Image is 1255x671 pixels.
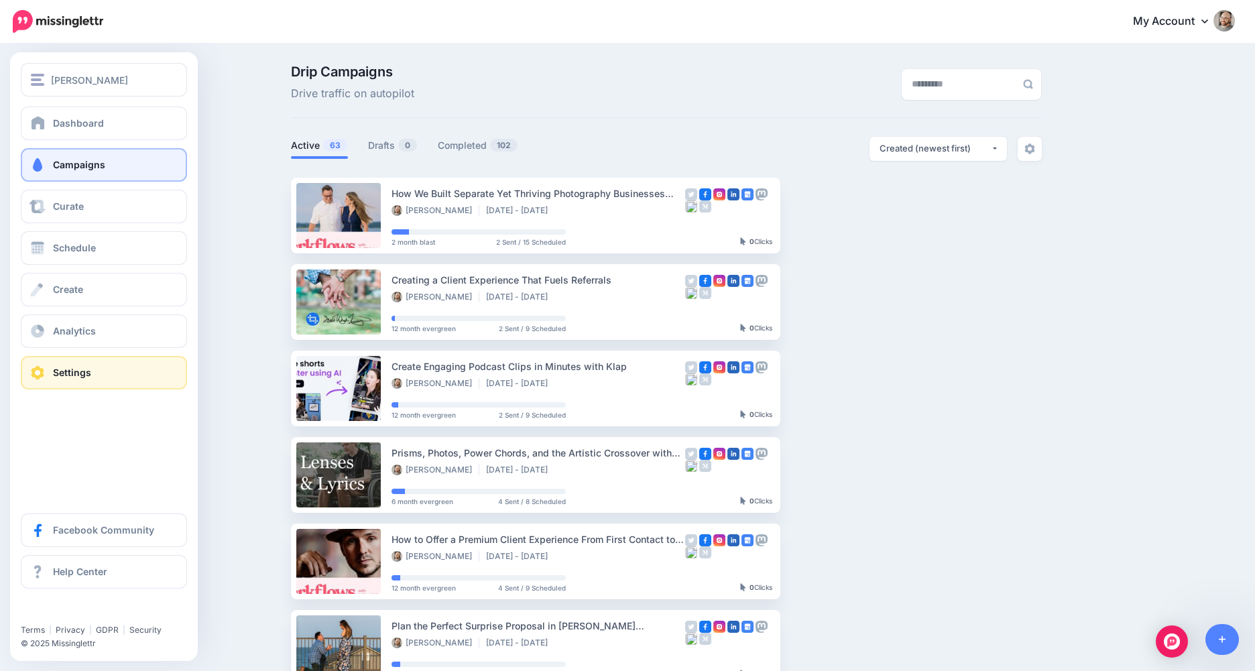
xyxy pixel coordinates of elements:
img: pointer-grey-darker.png [740,583,746,591]
img: medium-grey-square.png [699,633,711,645]
img: twitter-grey-square.png [685,534,697,546]
img: pointer-grey-darker.png [740,497,746,505]
span: Settings [53,367,91,378]
span: 4 Sent / 8 Scheduled [498,498,566,505]
img: google_business-square.png [741,361,754,373]
img: instagram-square.png [713,534,725,546]
a: Terms [21,625,45,635]
span: 102 [490,139,518,151]
li: [DATE] - [DATE] [486,205,554,216]
span: Facebook Community [53,524,154,536]
img: mastodon-grey-square.png [756,188,768,200]
div: Prisms, Photos, Power Chords, and the Artistic Crossover with [PERSON_NAME] [392,445,685,461]
a: Settings [21,356,187,389]
img: bluesky-square.png [685,460,697,472]
li: [PERSON_NAME] [392,292,479,302]
img: bluesky-square.png [685,633,697,645]
b: 0 [750,583,754,591]
img: linkedin-square.png [727,275,739,287]
b: 0 [750,497,754,505]
img: linkedin-square.png [727,188,739,200]
div: Plan the Perfect Surprise Proposal in [PERSON_NAME][GEOGRAPHIC_DATA] [392,618,685,633]
a: Create [21,273,187,306]
li: © 2025 Missinglettr [21,637,197,650]
li: [DATE] - [DATE] [486,637,554,648]
img: bluesky-square.png [685,287,697,299]
div: Clicks [740,238,772,246]
a: My Account [1120,5,1235,38]
b: 0 [750,324,754,332]
a: Help Center [21,555,187,589]
span: 4 Sent / 9 Scheduled [498,585,566,591]
span: | [49,625,52,635]
span: | [123,625,125,635]
a: Schedule [21,231,187,265]
div: Clicks [740,411,772,419]
img: linkedin-square.png [727,621,739,633]
li: [PERSON_NAME] [392,205,479,216]
img: mastodon-grey-square.png [756,621,768,633]
span: 12 month evergreen [392,585,456,591]
a: Privacy [56,625,85,635]
span: Analytics [53,325,96,337]
img: instagram-square.png [713,188,725,200]
span: | [89,625,92,635]
img: facebook-square.png [699,621,711,633]
img: instagram-square.png [713,275,725,287]
div: Creating a Client Experience That Fuels Referrals [392,272,685,288]
a: Drafts0 [368,137,418,154]
span: 2 month blast [392,239,435,245]
img: google_business-square.png [741,275,754,287]
img: search-grey-6.png [1023,79,1033,89]
span: 12 month evergreen [392,325,456,332]
span: Curate [53,200,84,212]
img: facebook-square.png [699,448,711,460]
iframe: Twitter Follow Button [21,605,125,619]
a: Dashboard [21,107,187,140]
img: mastodon-grey-square.png [756,534,768,546]
img: instagram-square.png [713,448,725,460]
img: twitter-grey-square.png [685,361,697,373]
li: [DATE] - [DATE] [486,378,554,389]
img: medium-grey-square.png [699,546,711,558]
span: [PERSON_NAME] [51,72,128,88]
div: How to Offer a Premium Client Experience From First Contact to Delivery with Miles [PERSON_NAME] ... [392,532,685,547]
img: mastodon-grey-square.png [756,361,768,373]
img: medium-grey-square.png [699,287,711,299]
span: Create [53,284,83,295]
a: Completed102 [438,137,518,154]
li: [PERSON_NAME] [392,551,479,562]
a: Campaigns [21,148,187,182]
button: [PERSON_NAME] [21,63,187,97]
img: pointer-grey-darker.png [740,410,746,418]
img: twitter-grey-square.png [685,448,697,460]
img: bluesky-square.png [685,200,697,212]
span: Help Center [53,566,107,577]
img: mastodon-grey-square.png [756,448,768,460]
a: Active63 [291,137,348,154]
img: instagram-square.png [713,621,725,633]
span: Schedule [53,242,96,253]
span: 2 Sent / 9 Scheduled [499,325,566,332]
img: pointer-grey-darker.png [740,237,746,245]
a: Curate [21,190,187,223]
span: 63 [323,139,347,151]
div: Clicks [740,584,772,592]
img: linkedin-square.png [727,448,739,460]
div: Open Intercom Messenger [1156,625,1188,658]
img: medium-grey-square.png [699,200,711,212]
span: 2 Sent / 15 Scheduled [496,239,566,245]
div: Create Engaging Podcast Clips in Minutes with Klap [392,359,685,374]
img: Missinglettr [13,10,103,33]
img: instagram-square.png [713,361,725,373]
img: twitter-grey-square.png [685,275,697,287]
li: [PERSON_NAME] [392,637,479,648]
li: [PERSON_NAME] [392,378,479,389]
img: facebook-square.png [699,275,711,287]
span: Drive traffic on autopilot [291,85,414,103]
span: Campaigns [53,159,105,170]
img: twitter-grey-square.png [685,188,697,200]
div: How We Built Separate Yet Thriving Photography Businesses Under One Roof with [PERSON_NAME] + [PE... [392,186,685,201]
img: bluesky-square.png [685,373,697,385]
a: GDPR [96,625,119,635]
